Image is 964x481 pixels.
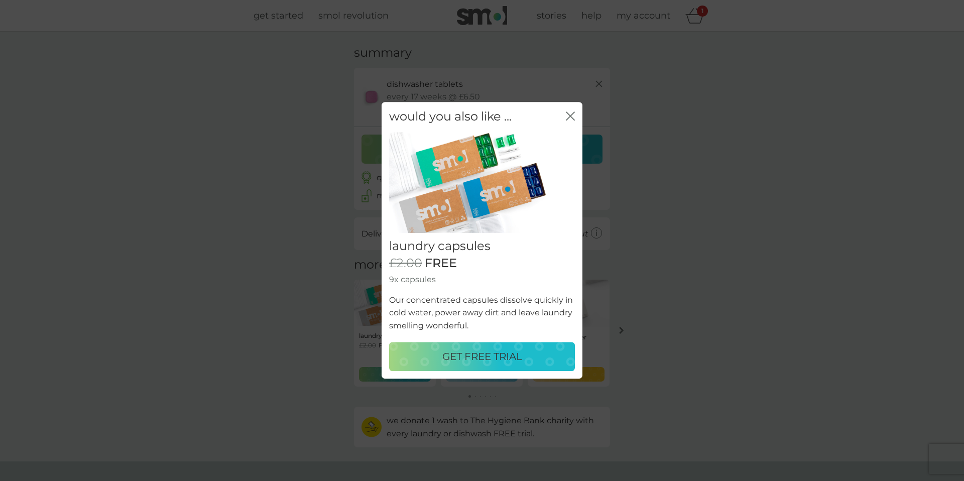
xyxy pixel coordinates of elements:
p: GET FREE TRIAL [442,349,522,365]
button: GET FREE TRIAL [389,342,575,372]
h2: would you also like ... [389,109,512,124]
span: FREE [425,257,457,271]
button: close [566,111,575,122]
p: Our concentrated capsules dissolve quickly in cold water, power away dirt and leave laundry smell... [389,294,575,332]
span: £2.00 [389,257,422,271]
p: 9x capsules [389,273,575,286]
h2: laundry capsules [389,239,575,254]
